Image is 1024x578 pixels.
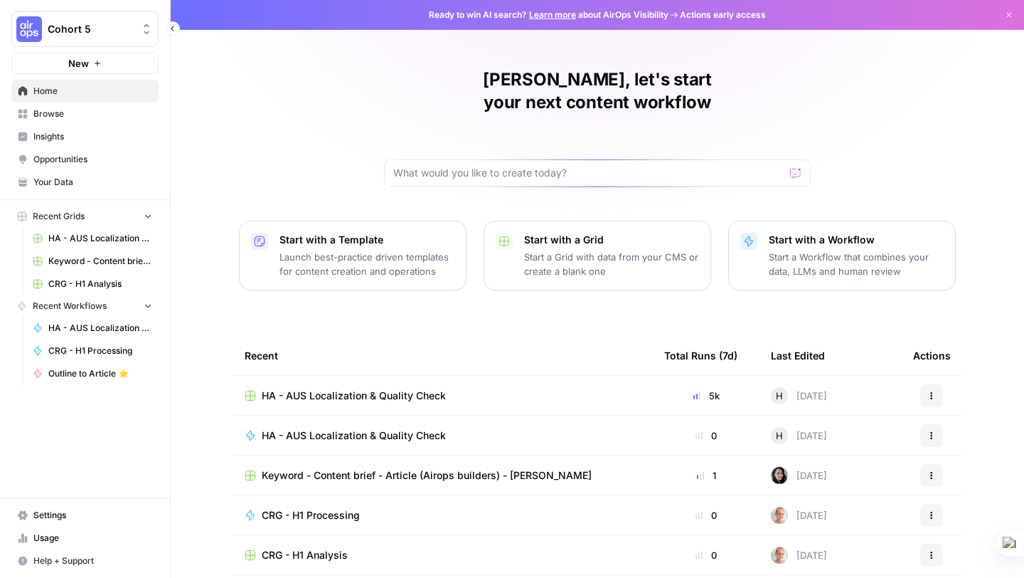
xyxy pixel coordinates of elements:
[664,389,748,403] div: 5k
[728,221,956,290] button: Start with a WorkflowStart a Workflow that combines your data, LLMs and human review
[26,250,159,273] a: Keyword - Content brief - Article (Airops builders) - [PERSON_NAME]
[245,468,641,483] a: Keyword - Content brief - Article (Airops builders) - [PERSON_NAME]
[26,317,159,340] a: HA - AUS Localization & Quality Check
[262,429,446,443] span: HA - AUS Localization & Quality Check
[239,221,466,290] button: Start with a TemplateLaunch best-practice driven templates for content creation and operations
[913,336,951,375] div: Actions
[771,507,788,524] img: tzy1lhuh9vjkl60ica9oz7c44fpn
[33,532,152,545] span: Usage
[33,509,152,522] span: Settings
[279,233,454,247] p: Start with a Template
[33,85,152,98] span: Home
[48,232,152,245] span: HA - AUS Localization & Quality Check
[262,548,348,562] span: CRG - H1 Analysis
[769,250,944,278] p: Start a Workflow that combines your data, LLMs and human review
[11,11,159,47] button: Workspace: Cohort 5
[664,508,748,522] div: 0
[245,548,641,562] a: CRG - H1 Analysis
[11,103,159,125] a: Browse
[245,508,641,522] a: CRG - H1 Processing
[771,336,825,375] div: Last Edited
[11,206,159,227] button: Recent Grids
[11,53,159,74] button: New
[33,300,107,312] span: Recent Workflows
[33,107,152,120] span: Browse
[26,362,159,385] a: Outline to Article ⭐️
[48,367,152,380] span: Outline to Article ⭐️
[33,555,152,567] span: Help + Support
[33,130,152,143] span: Insights
[33,153,152,166] span: Opportunities
[769,233,944,247] p: Start with a Workflow
[524,250,699,278] p: Start a Grid with data from your CMS or create a blank one
[11,295,159,317] button: Recent Workflows
[48,322,152,335] span: HA - AUS Localization & Quality Check
[11,504,159,527] a: Settings
[664,548,748,562] div: 0
[776,389,783,403] span: H
[429,9,668,21] span: Ready to win AI search? about AirOps Visibility
[771,427,827,444] div: [DATE]
[48,278,152,290] span: CRG - H1 Analysis
[529,9,576,20] a: Learn more
[262,468,592,483] span: Keyword - Content brief - Article (Airops builders) - [PERSON_NAME]
[664,468,748,483] div: 1
[33,210,85,223] span: Recent Grids
[279,250,454,278] p: Launch best-practice driven templates for content creation and operations
[16,16,42,42] img: Cohort 5 Logo
[33,176,152,189] span: Your Data
[11,148,159,171] a: Opportunities
[664,336,737,375] div: Total Runs (7d)
[48,255,152,268] span: Keyword - Content brief - Article (Airops builders) - [PERSON_NAME]
[68,56,89,70] span: New
[771,547,788,564] img: tzy1lhuh9vjkl60ica9oz7c44fpn
[776,429,783,443] span: H
[11,171,159,194] a: Your Data
[664,429,748,443] div: 0
[771,467,788,484] img: 0od0somutai3rosqwdkhgswflu93
[393,166,784,180] input: What would you like to create today?
[11,527,159,550] a: Usage
[484,221,711,290] button: Start with a GridStart a Grid with data from your CMS or create a blank one
[771,547,827,564] div: [DATE]
[11,80,159,103] a: Home
[262,508,360,522] span: CRG - H1 Processing
[771,467,827,484] div: [DATE]
[384,68,811,114] h1: [PERSON_NAME], let's start your next content workflow
[48,345,152,357] span: CRG - H1 Processing
[26,227,159,250] a: HA - AUS Localization & Quality Check
[262,389,446,403] span: HA - AUS Localization & Quality Check
[26,273,159,295] a: CRG - H1 Analysis
[48,22,134,36] span: Cohort 5
[11,550,159,572] button: Help + Support
[771,387,827,404] div: [DATE]
[245,336,641,375] div: Recent
[245,429,641,443] a: HA - AUS Localization & Quality Check
[26,340,159,362] a: CRG - H1 Processing
[771,507,827,524] div: [DATE]
[245,389,641,403] a: HA - AUS Localization & Quality Check
[524,233,699,247] p: Start with a Grid
[680,9,766,21] span: Actions early access
[11,125,159,148] a: Insights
